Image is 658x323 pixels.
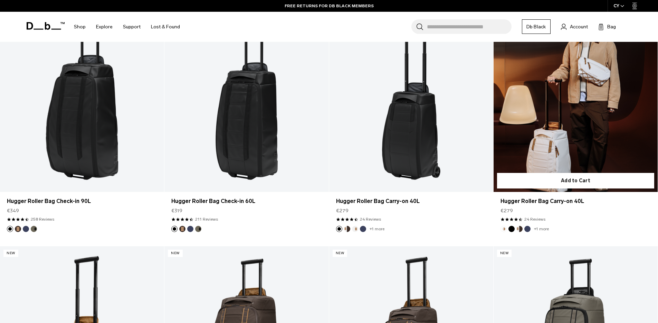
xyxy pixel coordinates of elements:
[7,207,19,214] span: €349
[23,226,29,232] button: Blue Hour
[164,9,328,192] a: Hugger Roller Bag Check-in 60L
[187,226,193,232] button: Blue Hour
[285,3,374,9] a: FREE RETURNS FOR DB BLACK MEMBERS
[497,173,654,188] button: Add to Cart
[497,250,512,257] p: New
[168,250,183,257] p: New
[195,226,201,232] button: Forest Green
[123,15,141,39] a: Support
[516,226,523,232] button: Cappuccino
[607,23,616,30] span: Bag
[15,226,21,232] button: Espresso
[3,250,18,257] p: New
[500,197,651,205] a: Hugger Roller Bag Carry-on 40L
[344,226,350,232] button: Cappuccino
[329,9,493,192] a: Hugger Roller Bag Carry-on 40L
[179,226,185,232] button: Espresso
[31,226,37,232] button: Forest Green
[7,226,13,232] button: Black Out
[171,207,182,214] span: €319
[336,207,349,214] span: €279
[360,226,366,232] button: Blue Hour
[524,226,531,232] button: Blue Hour
[508,226,515,232] button: Black Out
[500,226,507,232] button: Oatmilk
[74,15,86,39] a: Shop
[598,22,616,31] button: Bag
[360,216,381,222] a: 24 reviews
[171,197,322,205] a: Hugger Roller Bag Check-in 60L
[494,9,658,192] a: Hugger Roller Bag Carry-on 40L
[31,216,54,222] a: 258 reviews
[370,227,384,231] a: +1 more
[352,226,358,232] button: Oatmilk
[151,15,180,39] a: Lost & Found
[69,12,185,42] nav: Main Navigation
[561,22,588,31] a: Account
[534,227,549,231] a: +1 more
[336,226,342,232] button: Black Out
[171,226,178,232] button: Black Out
[96,15,113,39] a: Explore
[522,19,551,34] a: Db Black
[333,250,347,257] p: New
[570,23,588,30] span: Account
[7,197,157,205] a: Hugger Roller Bag Check-in 90L
[336,197,486,205] a: Hugger Roller Bag Carry-on 40L
[500,207,513,214] span: €279
[195,216,218,222] a: 211 reviews
[524,216,545,222] a: 24 reviews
